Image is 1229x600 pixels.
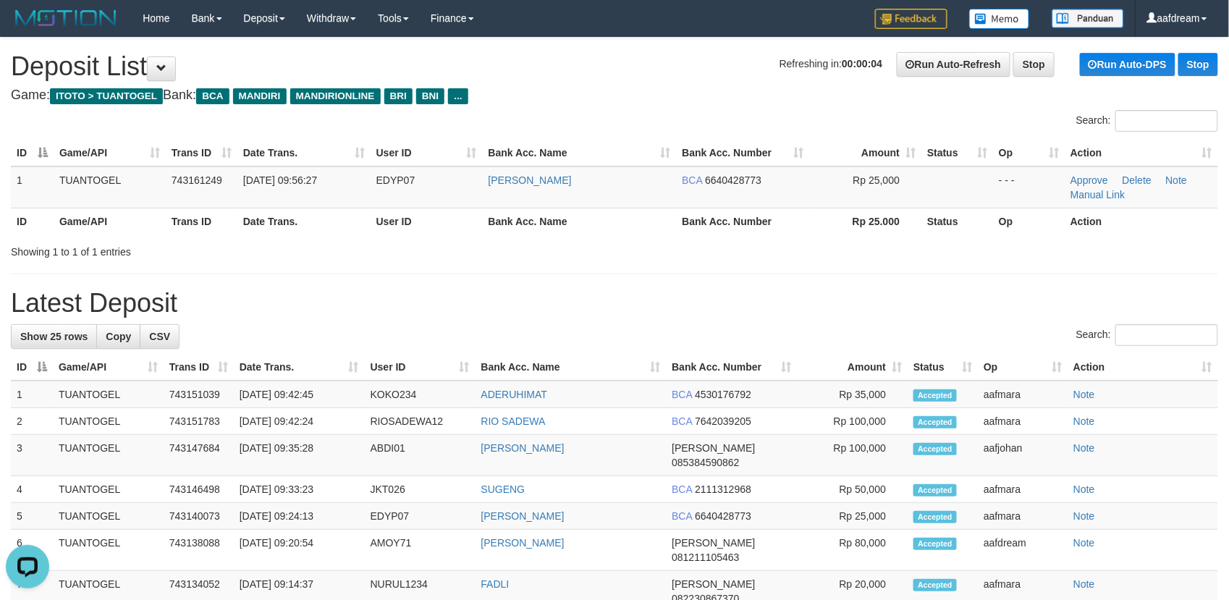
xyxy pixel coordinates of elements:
td: 4 [11,476,53,503]
th: Game/API [54,208,166,234]
a: Show 25 rows [11,324,97,349]
input: Search: [1115,110,1218,132]
span: MANDIRIONLINE [290,88,381,104]
a: Note [1073,537,1095,549]
th: Action: activate to sort column ascending [1068,354,1218,381]
a: Copy [96,324,140,349]
span: Accepted [913,511,957,523]
td: [DATE] 09:42:24 [234,408,365,435]
td: TUANTOGEL [53,530,164,571]
td: 5 [11,503,53,530]
span: BCA [682,174,702,186]
a: Note [1166,174,1188,186]
span: Accepted [913,538,957,550]
td: 743146498 [164,476,234,503]
th: Rp 25.000 [809,208,921,234]
span: BCA [672,415,692,427]
a: [PERSON_NAME] [489,174,572,186]
span: Refreshing in: [780,58,882,69]
span: BCA [672,483,692,495]
td: 743140073 [164,503,234,530]
th: User ID: activate to sort column ascending [371,140,483,166]
th: Bank Acc. Number: activate to sort column ascending [676,140,809,166]
span: BCA [196,88,229,104]
td: EDYP07 [365,503,476,530]
a: Note [1073,578,1095,590]
th: ID: activate to sort column descending [11,140,54,166]
a: Run Auto-Refresh [897,52,1010,77]
img: panduan.png [1052,9,1124,28]
td: 743151783 [164,408,234,435]
td: aafmara [978,476,1068,503]
label: Search: [1076,110,1218,132]
th: ID: activate to sort column descending [11,354,53,381]
span: [DATE] 09:56:27 [243,174,317,186]
strong: 00:00:04 [842,58,882,69]
button: Open LiveChat chat widget [6,6,49,49]
td: - - - [993,166,1065,208]
th: Bank Acc. Number: activate to sort column ascending [666,354,797,381]
span: Copy 4530176792 to clipboard [695,389,751,400]
td: Rp 80,000 [797,530,908,571]
span: BCA [672,510,692,522]
a: Note [1073,510,1095,522]
th: Amount: activate to sort column ascending [797,354,908,381]
span: Rp 25,000 [853,174,900,186]
td: [DATE] 09:42:45 [234,381,365,408]
span: Accepted [913,416,957,428]
a: SUGENG [481,483,525,495]
span: CSV [149,331,170,342]
th: Bank Acc. Name [483,208,677,234]
th: Action [1065,208,1218,234]
td: [DATE] 09:24:13 [234,503,365,530]
span: Show 25 rows [20,331,88,342]
td: 2 [11,408,53,435]
a: ADERUHIMAT [481,389,548,400]
h4: Game: Bank: [11,88,1218,103]
th: Status [921,208,993,234]
span: MANDIRI [233,88,287,104]
th: ID [11,208,54,234]
a: Delete [1123,174,1152,186]
td: TUANTOGEL [53,408,164,435]
span: Accepted [913,579,957,591]
th: User ID: activate to sort column ascending [365,354,476,381]
label: Search: [1076,324,1218,346]
td: [DATE] 09:35:28 [234,435,365,476]
a: RIO SADEWA [481,415,546,427]
span: Copy 2111312968 to clipboard [695,483,751,495]
th: Date Trans.: activate to sort column ascending [234,354,365,381]
span: Copy 6640428773 to clipboard [705,174,761,186]
a: [PERSON_NAME] [481,442,565,454]
td: Rp 100,000 [797,435,908,476]
td: TUANTOGEL [53,503,164,530]
a: Note [1073,483,1095,495]
span: BCA [672,389,692,400]
span: 743161249 [172,174,222,186]
td: 743147684 [164,435,234,476]
span: Copy [106,331,131,342]
th: Status: activate to sort column ascending [908,354,978,381]
td: aafmara [978,503,1068,530]
th: Bank Acc. Number [676,208,809,234]
span: Accepted [913,443,957,455]
input: Search: [1115,324,1218,346]
th: Status: activate to sort column ascending [921,140,993,166]
td: aafmara [978,408,1068,435]
span: EDYP07 [376,174,415,186]
td: aafjohan [978,435,1068,476]
th: Game/API: activate to sort column ascending [54,140,166,166]
td: KOKO234 [365,381,476,408]
td: 3 [11,435,53,476]
span: Copy 085384590862 to clipboard [672,457,739,468]
td: 743138088 [164,530,234,571]
th: Bank Acc. Name: activate to sort column ascending [476,354,667,381]
td: Rp 100,000 [797,408,908,435]
a: FADLI [481,578,510,590]
a: Stop [1013,52,1055,77]
td: 1 [11,166,54,208]
a: [PERSON_NAME] [481,537,565,549]
th: Op: activate to sort column ascending [978,354,1068,381]
td: aafmara [978,381,1068,408]
th: User ID [371,208,483,234]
